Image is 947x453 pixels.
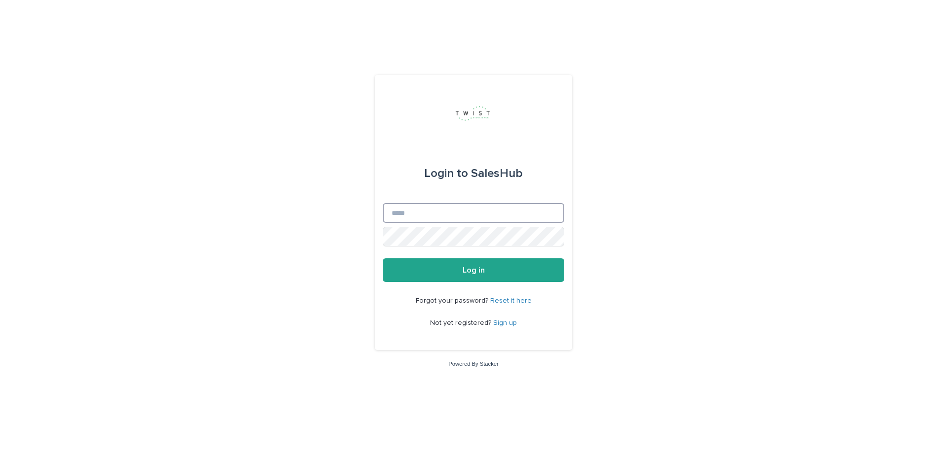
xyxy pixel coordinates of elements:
a: Reset it here [490,297,532,304]
span: Log in [463,266,485,274]
button: Log in [383,258,564,282]
span: Login to [424,168,468,179]
a: Powered By Stacker [448,361,498,367]
span: Forgot your password? [416,297,490,304]
div: SalesHub [424,160,523,187]
a: Sign up [493,319,517,326]
img: zK1b87TRRSSy4lfKuX2T [446,99,500,128]
span: Not yet registered? [430,319,493,326]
